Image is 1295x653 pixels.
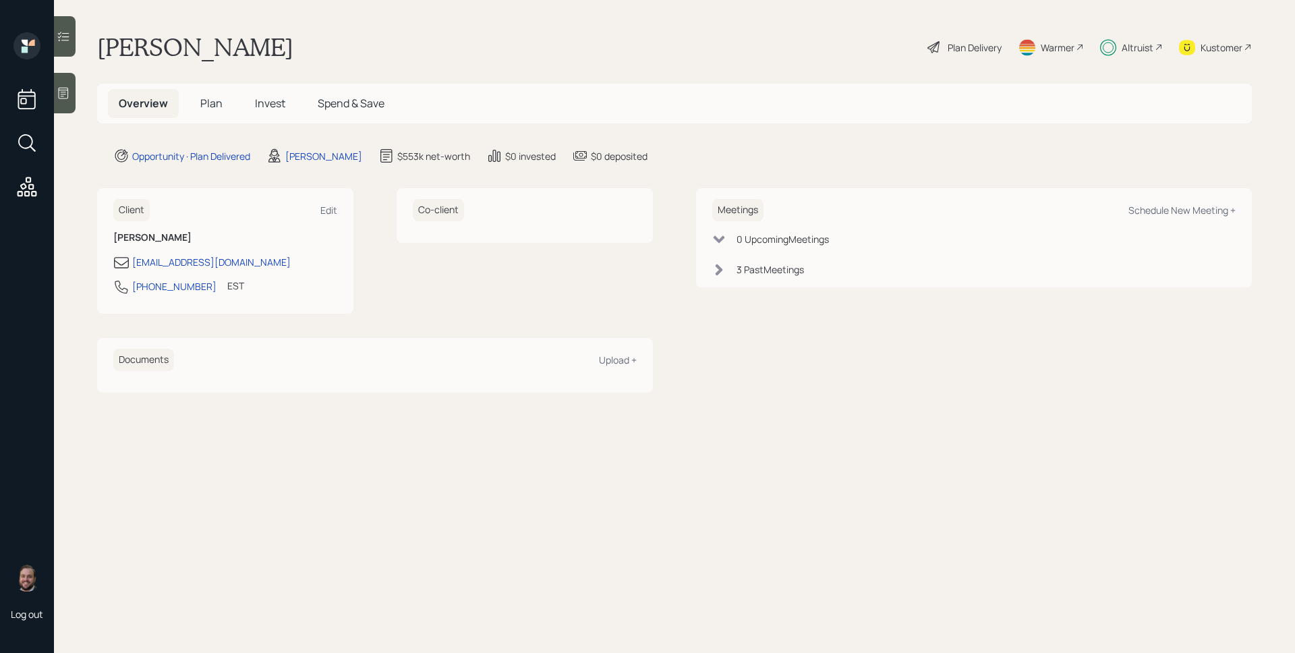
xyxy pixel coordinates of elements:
[132,149,250,163] div: Opportunity · Plan Delivered
[599,353,637,366] div: Upload +
[591,149,647,163] div: $0 deposited
[113,349,174,371] h6: Documents
[113,199,150,221] h6: Client
[737,262,804,277] div: 3 Past Meeting s
[397,149,470,163] div: $553k net-worth
[119,96,168,111] span: Overview
[97,32,293,62] h1: [PERSON_NAME]
[505,149,556,163] div: $0 invested
[712,199,764,221] h6: Meetings
[1122,40,1153,55] div: Altruist
[1041,40,1074,55] div: Warmer
[11,608,43,621] div: Log out
[113,232,337,244] h6: [PERSON_NAME]
[737,232,829,246] div: 0 Upcoming Meeting s
[200,96,223,111] span: Plan
[948,40,1002,55] div: Plan Delivery
[13,565,40,592] img: james-distasi-headshot.png
[320,204,337,217] div: Edit
[227,279,244,293] div: EST
[318,96,384,111] span: Spend & Save
[1128,204,1236,217] div: Schedule New Meeting +
[132,255,291,269] div: [EMAIL_ADDRESS][DOMAIN_NAME]
[1201,40,1242,55] div: Kustomer
[413,199,464,221] h6: Co-client
[285,149,362,163] div: [PERSON_NAME]
[132,279,217,293] div: [PHONE_NUMBER]
[255,96,285,111] span: Invest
